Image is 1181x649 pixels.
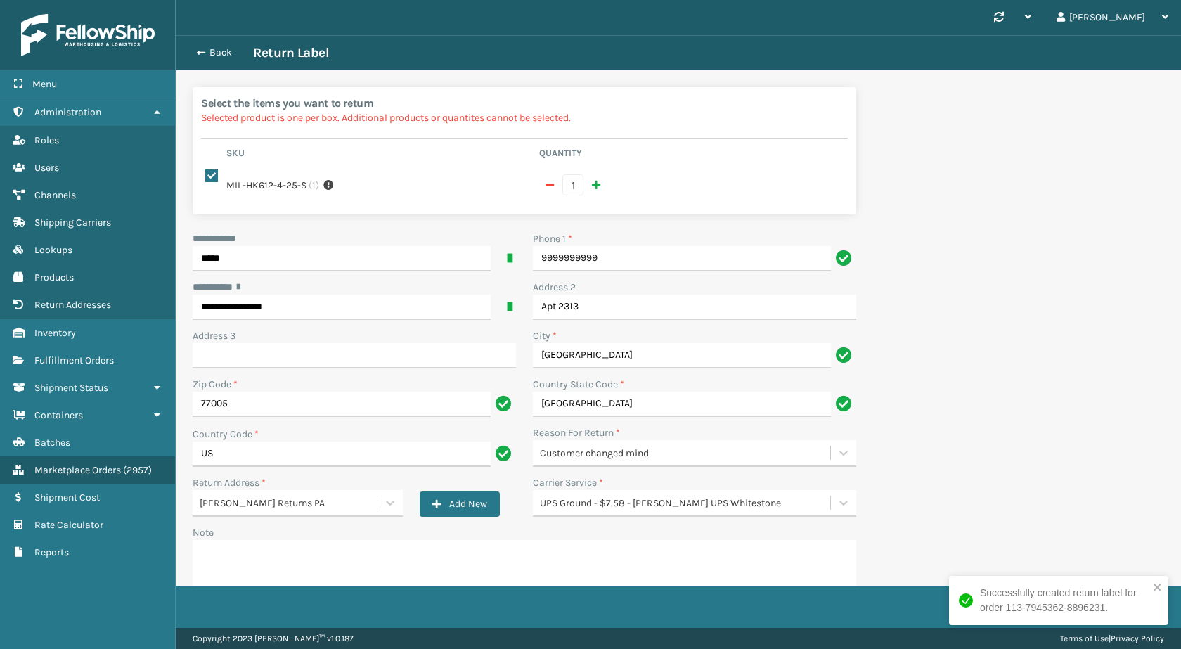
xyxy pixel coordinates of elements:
[34,327,76,339] span: Inventory
[34,546,69,558] span: Reports
[34,106,101,118] span: Administration
[309,178,319,193] span: ( 1 )
[123,464,152,476] span: ( 2957 )
[420,491,500,517] button: Add New
[533,280,576,295] label: Address 2
[193,628,354,649] p: Copyright 2023 [PERSON_NAME]™ v 1.0.187
[533,425,620,440] label: Reason For Return
[34,519,103,531] span: Rate Calculator
[980,586,1149,615] div: Successfully created return label for order 113-7945362-8896231.
[253,44,329,61] h3: Return Label
[193,527,214,539] label: Note
[34,382,108,394] span: Shipment Status
[193,475,266,490] label: Return Address
[34,437,70,449] span: Batches
[201,96,848,110] h2: Select the items you want to return
[226,178,306,193] label: MIL-HK612-4-25-S
[533,231,572,246] label: Phone 1
[193,377,238,392] label: Zip Code
[533,475,603,490] label: Carrier Service
[34,491,100,503] span: Shipment Cost
[1153,581,1163,595] button: close
[188,46,253,59] button: Back
[222,147,535,164] th: Sku
[34,244,72,256] span: Lookups
[540,496,832,510] div: UPS Ground - $7.58 - [PERSON_NAME] UPS Whitestone
[201,110,848,125] p: Selected product is one per box. Additional products or quantites cannot be selected.
[193,427,259,442] label: Country Code
[200,496,378,510] div: [PERSON_NAME] Returns PA
[193,328,235,343] label: Address 3
[34,189,76,201] span: Channels
[34,299,111,311] span: Return Addresses
[533,328,557,343] label: City
[34,409,83,421] span: Containers
[34,354,114,366] span: Fulfillment Orders
[34,134,59,146] span: Roles
[535,147,848,164] th: Quantity
[533,377,624,392] label: Country State Code
[34,162,59,174] span: Users
[34,464,121,476] span: Marketplace Orders
[32,78,57,90] span: Menu
[21,14,155,56] img: logo
[34,271,74,283] span: Products
[540,446,832,461] div: Customer changed mind
[34,217,111,229] span: Shipping Carriers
